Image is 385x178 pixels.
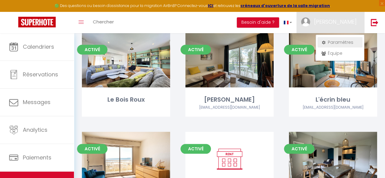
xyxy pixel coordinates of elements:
[185,105,274,110] div: Airbnb
[289,95,377,104] div: L'écrin bleu
[88,12,118,33] a: Chercher
[317,37,362,47] a: Paramètres
[77,45,107,54] span: Activé
[240,3,330,8] a: créneaux d'ouverture de la salle migration
[284,45,314,54] span: Activé
[23,126,47,134] span: Analytics
[77,144,107,154] span: Activé
[371,19,378,26] img: logout
[82,95,170,104] div: Le Bois Roux
[180,144,211,154] span: Activé
[23,98,51,106] span: Messages
[317,48,362,58] a: Équipe
[208,3,213,8] a: ICI
[185,95,274,104] div: [PERSON_NAME]
[23,154,51,161] span: Paiements
[301,17,310,26] img: ...
[18,17,56,27] img: Super Booking
[180,45,211,54] span: Activé
[284,144,314,154] span: Activé
[93,19,114,25] span: Chercher
[23,71,58,78] span: Réservations
[23,43,54,51] span: Calendriers
[237,17,279,28] button: Besoin d'aide ?
[289,105,377,110] div: Airbnb
[296,12,364,33] a: ... [PERSON_NAME]
[5,2,23,21] button: Ouvrir le widget de chat LiveChat
[314,18,357,26] span: [PERSON_NAME]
